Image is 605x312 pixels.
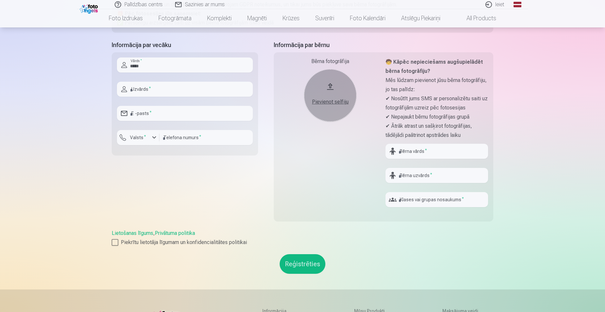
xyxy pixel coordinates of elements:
[342,9,393,27] a: Foto kalendāri
[385,59,483,74] strong: 🧒 Kāpēc nepieciešams augšupielādēt bērna fotogrāfiju?
[112,41,258,50] h5: Informācija par vecāku
[101,9,151,27] a: Foto izdrukas
[385,76,488,94] p: Mēs lūdzam pievienot jūsu bērna fotogrāfiju, jo tas palīdz:
[448,9,504,27] a: All products
[304,69,356,122] button: Pievienot selfiju
[275,9,307,27] a: Krūzes
[80,3,100,14] img: /fa1
[127,134,149,141] label: Valsts
[280,254,325,274] button: Reģistrēties
[112,238,493,246] label: Piekrītu lietotāja līgumam un konfidencialitātes politikai
[117,130,159,145] button: Valsts*
[199,9,239,27] a: Komplekti
[393,9,448,27] a: Atslēgu piekariņi
[274,41,493,50] h5: Informācija par bērnu
[385,122,488,140] p: ✔ Ātrāk atrast un sašķirot fotogrāfijas, tādējādi paātrinot apstrādes laiku
[151,9,199,27] a: Fotogrāmata
[311,98,350,106] div: Pievienot selfiju
[112,229,493,246] div: ,
[307,9,342,27] a: Suvenīri
[239,9,275,27] a: Magnēti
[155,230,195,236] a: Privātuma politika
[385,94,488,112] p: ✔ Nosūtīt jums SMS ar personalizētu saiti uz fotogrāfijām uzreiz pēc fotosesijas
[279,57,382,65] div: Bērna fotogrāfija
[385,112,488,122] p: ✔ Nepajaukt bērnu fotogrāfijas grupā
[112,230,153,236] a: Lietošanas līgums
